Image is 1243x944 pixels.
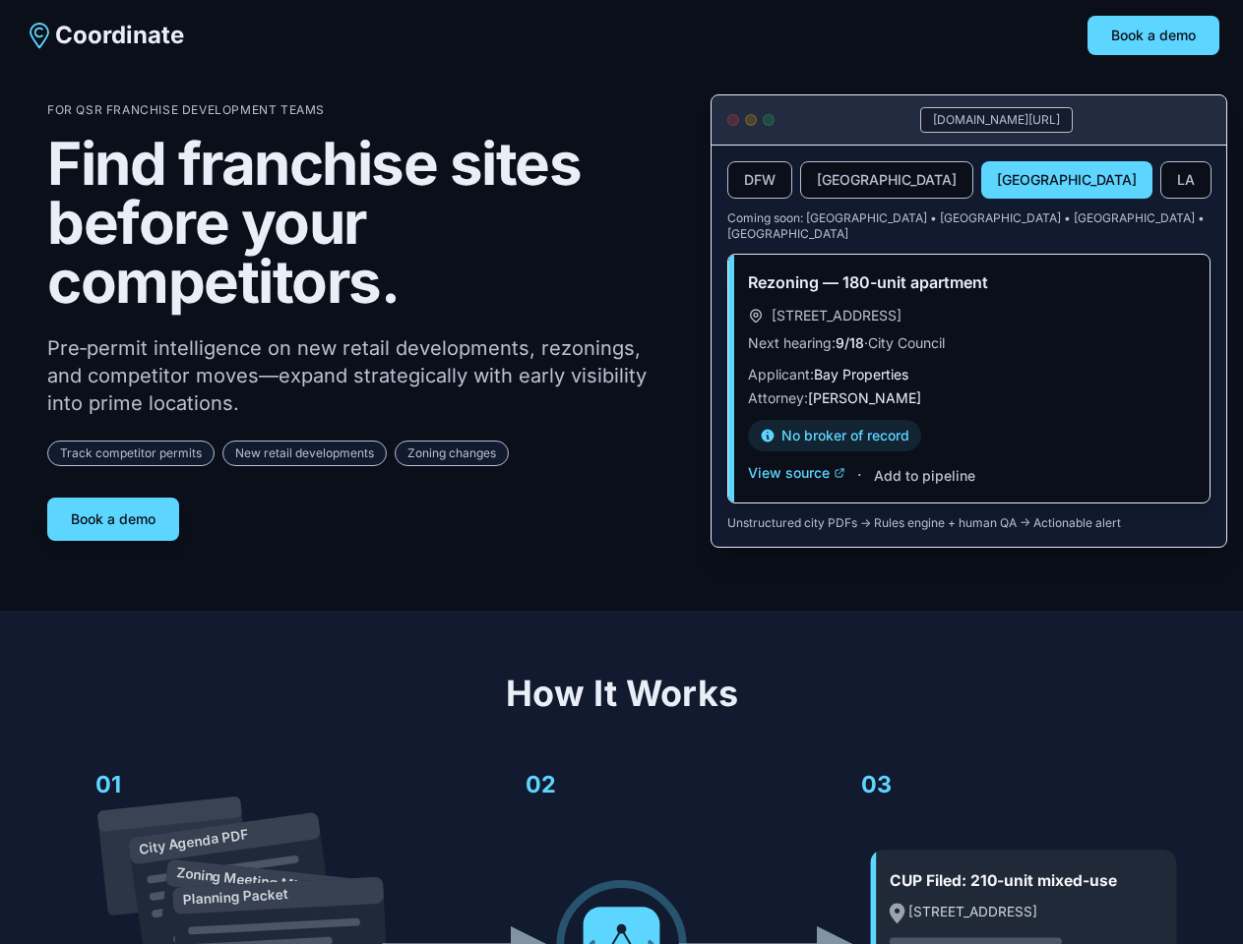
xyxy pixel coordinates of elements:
[772,306,901,325] span: [STREET_ADDRESS]
[920,107,1073,133] div: [DOMAIN_NAME][URL]
[727,210,1211,242] p: Coming soon: [GEOGRAPHIC_DATA] • [GEOGRAPHIC_DATA] • [GEOGRAPHIC_DATA] • [GEOGRAPHIC_DATA]
[526,770,556,798] text: 02
[857,463,862,487] span: ·
[748,270,1190,294] h3: Rezoning — 180-unit apartment
[182,886,288,908] text: Planning Packet
[836,334,864,351] span: 9/18
[24,20,184,51] a: Coordinate
[748,365,1190,384] p: Applicant:
[890,871,1117,890] text: CUP Filed: 210-unit mixed-use
[395,441,509,466] span: Zoning changes
[222,441,387,466] span: New retail developments
[175,864,334,897] text: Zoning Meeting Minutes
[138,826,249,856] text: City Agenda PDF
[727,161,792,199] button: DFW
[808,389,921,406] span: [PERSON_NAME]
[1088,16,1219,55] button: Book a demo
[748,420,921,451] div: No broker of record
[47,674,1196,713] h2: How It Works
[47,334,679,417] p: Pre‑permit intelligence on new retail developments, rezonings, and competitor moves—expand strate...
[981,161,1152,199] button: [GEOGRAPHIC_DATA]
[47,441,215,466] span: Track competitor permits
[874,466,975,486] button: Add to pipeline
[24,20,55,51] img: Coordinate
[908,904,1037,919] text: [STREET_ADDRESS]
[47,102,679,118] p: For QSR Franchise Development Teams
[47,498,179,541] button: Book a demo
[95,770,121,798] text: 01
[748,463,845,483] button: View source
[861,770,892,798] text: 03
[800,161,973,199] button: [GEOGRAPHIC_DATA]
[748,333,1190,353] p: Next hearing: · City Council
[1160,161,1212,199] button: LA
[55,20,184,51] span: Coordinate
[748,388,1190,408] p: Attorney:
[814,366,908,383] span: Bay Properties
[727,515,1211,531] p: Unstructured city PDFs → Rules engine + human QA → Actionable alert
[47,134,679,311] h1: Find franchise sites before your competitors.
